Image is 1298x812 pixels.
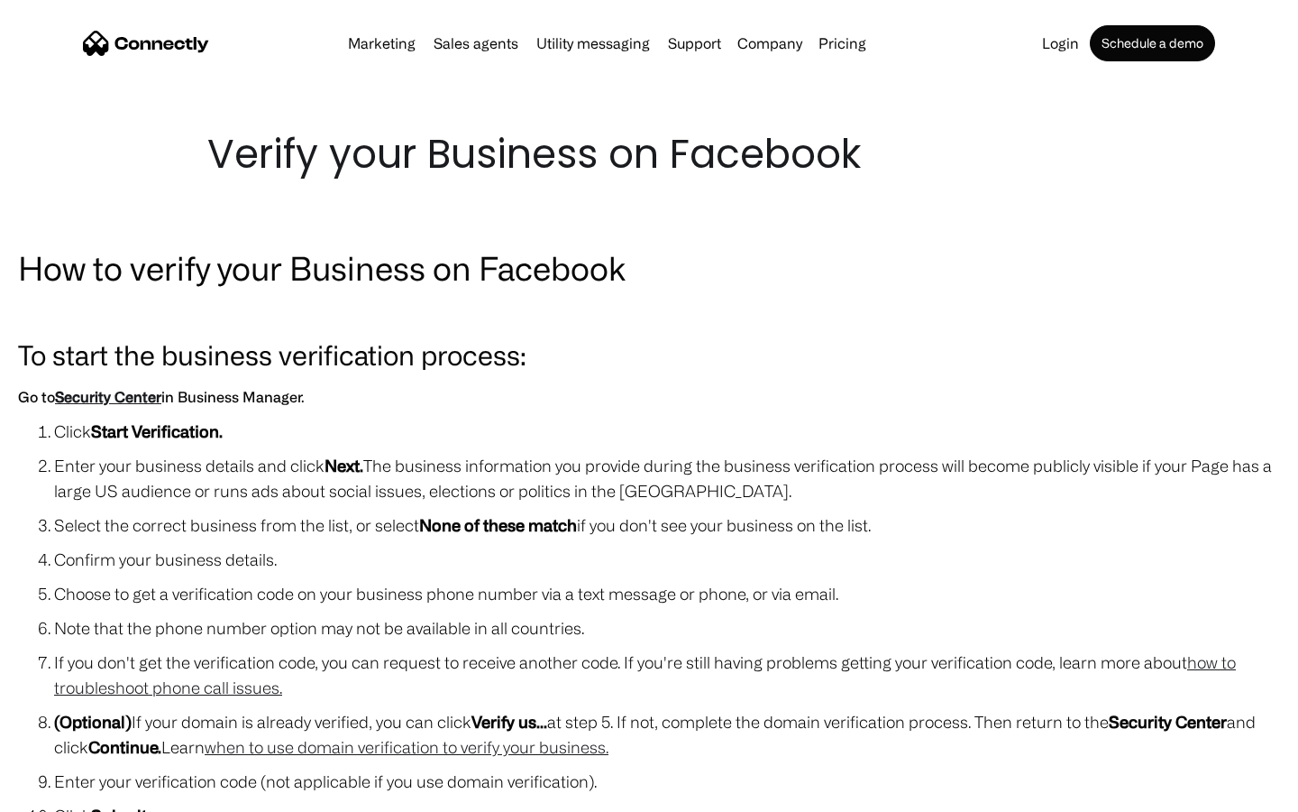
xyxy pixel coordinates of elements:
h6: Go to in Business Manager. [18,384,1280,410]
li: Confirm your business details. [54,547,1280,572]
strong: Security Center [1109,713,1227,731]
strong: Next. [324,457,363,475]
h2: How to verify your Business on Facebook [18,245,1280,291]
a: Marketing [341,36,423,51]
strong: Verify us... [471,713,547,731]
li: Select the correct business from the list, or select if you don't see your business on the list. [54,512,1280,538]
a: Login [1035,36,1086,51]
li: Choose to get a verification code on your business phone number via a text message or phone, or v... [54,581,1280,606]
a: Security Center [55,389,161,405]
a: Sales agents [426,36,526,51]
h3: To start the business verification process: [18,334,1280,375]
strong: (Optional) [54,713,132,731]
li: Enter your verification code (not applicable if you use domain verification). [54,769,1280,794]
li: Enter your business details and click The business information you provide during the business ve... [54,453,1280,503]
a: Schedule a demo [1090,25,1215,61]
a: Pricing [811,36,873,51]
a: when to use domain verification to verify your business. [205,738,608,756]
li: Note that the phone number option may not be available in all countries. [54,615,1280,641]
strong: Start Verification. [91,422,223,440]
h1: Verify your Business on Facebook [207,126,1091,182]
strong: None of these match [419,516,577,534]
a: Utility messaging [529,36,657,51]
div: Company [737,31,802,56]
p: ‍ [18,300,1280,325]
li: If you don't get the verification code, you can request to receive another code. If you're still ... [54,650,1280,700]
strong: Continue. [88,738,161,756]
a: Support [661,36,728,51]
li: Click [54,419,1280,444]
aside: Language selected: English [18,780,108,806]
ul: Language list [36,780,108,806]
li: If your domain is already verified, you can click at step 5. If not, complete the domain verifica... [54,709,1280,760]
